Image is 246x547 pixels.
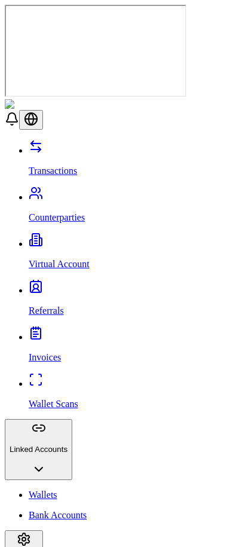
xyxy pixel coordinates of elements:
a: Transactions [29,145,241,176]
a: Wallet Scans [29,378,241,410]
a: Virtual Account [29,239,241,270]
a: Bank Accounts [29,510,241,521]
p: Transactions [29,166,241,176]
p: Counterparties [29,212,241,223]
a: Counterparties [29,192,241,223]
p: Wallet Scans [29,399,241,410]
a: Invoices [29,332,241,363]
a: Wallets [29,490,241,500]
button: Linked Accounts [5,419,72,480]
p: Linked Accounts [10,445,67,454]
img: ShieldPay Logo [5,99,76,110]
p: Invoices [29,352,241,363]
p: Virtual Account [29,259,241,270]
a: Referrals [29,285,241,316]
p: Referrals [29,305,241,316]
